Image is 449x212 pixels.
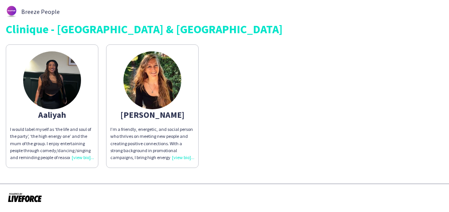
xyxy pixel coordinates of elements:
[10,111,94,118] div: Aaliyah
[123,51,181,109] img: thumb-66ef193128407.jpeg
[10,126,94,161] div: I would label myself as ‘the life and soul of the party’, ‘the high energy one’ and the mum of th...
[21,8,60,15] span: Breeze People
[6,6,17,17] img: thumb-62876bd588459.png
[6,23,443,35] div: Clinique - [GEOGRAPHIC_DATA] & [GEOGRAPHIC_DATA]
[110,126,194,161] p: I’m a friendly, energetic, and social person who thrives on meeting new people and creating posit...
[8,192,42,203] img: Powered by Liveforce
[23,51,81,109] img: thumb-6691183c8461b.png
[110,111,194,118] div: [PERSON_NAME]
